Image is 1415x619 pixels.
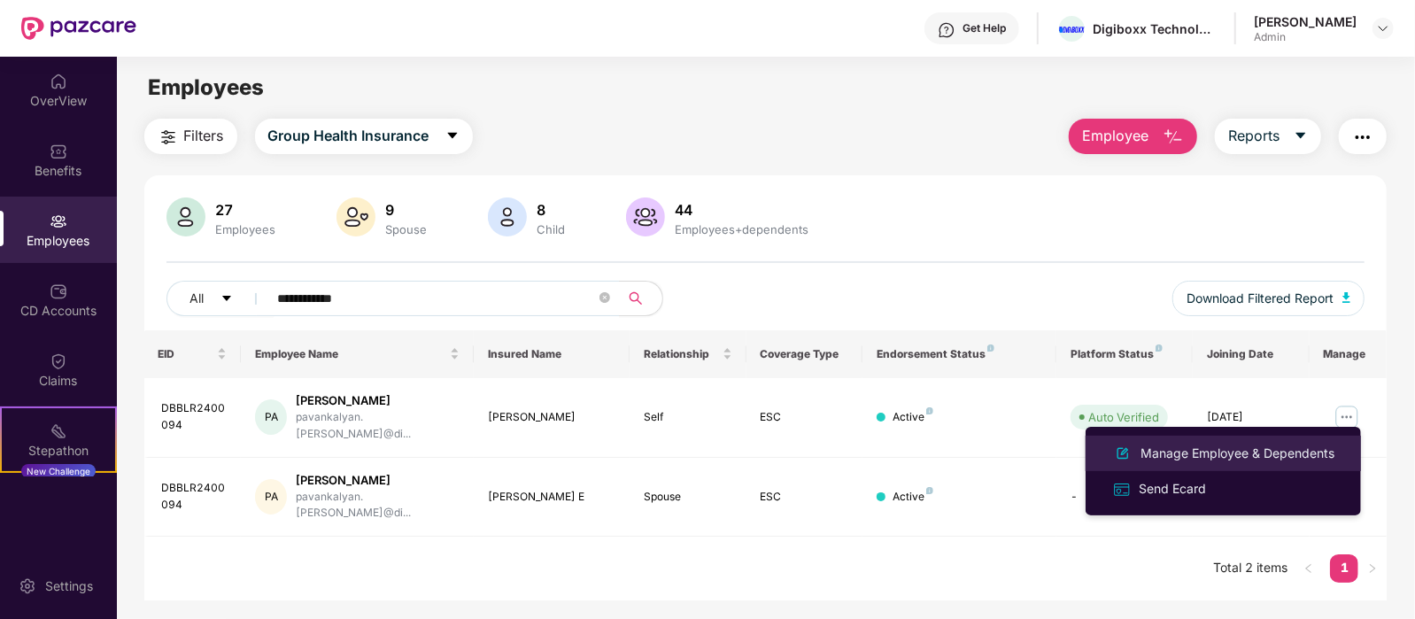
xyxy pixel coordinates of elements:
img: svg+xml;base64,PHN2ZyBpZD0iRW1wbG95ZWVzIiB4bWxucz0iaHR0cDovL3d3dy53My5vcmcvMjAwMC9zdmciIHdpZHRoPS... [50,213,67,230]
img: svg+xml;base64,PHN2ZyBpZD0iSG9tZSIgeG1sbnM9Imh0dHA6Ly93d3cudzMub3JnLzIwMDAvc3ZnIiB3aWR0aD0iMjAiIG... [50,73,67,90]
img: svg+xml;base64,PHN2ZyBpZD0iQ0RfQWNjb3VudHMiIGRhdGEtbmFtZT0iQ0QgQWNjb3VudHMiIHhtbG5zPSJodHRwOi8vd3... [50,282,67,300]
button: Download Filtered Report [1172,281,1365,316]
a: 1 [1330,554,1358,581]
img: svg+xml;base64,PHN2ZyBpZD0iSGVscC0zMngzMiIgeG1sbnM9Imh0dHA6Ly93d3cudzMub3JnLzIwMDAvc3ZnIiB3aWR0aD... [938,21,955,39]
div: Self [644,409,732,426]
img: New Pazcare Logo [21,17,136,40]
span: caret-down [1294,128,1308,144]
li: Total 2 items [1213,554,1287,583]
div: Spouse [383,222,431,236]
li: Next Page [1358,554,1387,583]
div: DBBLR2400094 [162,400,228,434]
span: Download Filtered Report [1187,289,1334,308]
th: Employee Name [241,330,474,378]
th: EID [144,330,242,378]
img: DiGiBoXX_Logo_Blue-01.png [1059,27,1085,33]
div: [PERSON_NAME] E [488,489,615,506]
span: close-circle [599,290,610,307]
div: ESC [761,489,849,506]
div: PA [255,399,287,435]
img: svg+xml;base64,PHN2ZyB4bWxucz0iaHR0cDovL3d3dy53My5vcmcvMjAwMC9zdmciIHdpZHRoPSI4IiBoZWlnaHQ9IjgiIH... [1156,344,1163,352]
span: caret-down [220,292,233,306]
span: EID [159,347,214,361]
div: Get Help [963,21,1006,35]
div: 27 [213,201,280,219]
img: svg+xml;base64,PHN2ZyB4bWxucz0iaHR0cDovL3d3dy53My5vcmcvMjAwMC9zdmciIHhtbG5zOnhsaW5rPSJodHRwOi8vd3... [1342,292,1351,303]
img: svg+xml;base64,PHN2ZyBpZD0iQmVuZWZpdHMiIHhtbG5zPSJodHRwOi8vd3d3LnczLm9yZy8yMDAwL3N2ZyIgd2lkdGg9Ij... [50,143,67,160]
span: close-circle [599,292,610,303]
button: Employee [1069,119,1197,154]
div: Auto Verified [1088,408,1159,426]
img: svg+xml;base64,PHN2ZyB4bWxucz0iaHR0cDovL3d3dy53My5vcmcvMjAwMC9zdmciIHhtbG5zOnhsaW5rPSJodHRwOi8vd3... [166,197,205,236]
span: Employees [148,74,264,100]
li: Previous Page [1295,554,1323,583]
div: Endorsement Status [877,347,1042,361]
img: manageButton [1333,403,1361,431]
span: search [619,291,653,306]
button: Group Health Insurancecaret-down [255,119,473,154]
div: Digiboxx Technologies And Digital India Private Limited [1093,20,1217,37]
div: [PERSON_NAME] [1254,13,1357,30]
span: Relationship [644,347,719,361]
span: right [1367,563,1378,574]
span: Reports [1228,125,1280,147]
img: svg+xml;base64,PHN2ZyBpZD0iQ2xhaW0iIHhtbG5zPSJodHRwOi8vd3d3LnczLm9yZy8yMDAwL3N2ZyIgd2lkdGg9IjIwIi... [50,352,67,370]
img: svg+xml;base64,PHN2ZyB4bWxucz0iaHR0cDovL3d3dy53My5vcmcvMjAwMC9zdmciIHhtbG5zOnhsaW5rPSJodHRwOi8vd3... [1112,443,1133,464]
span: All [190,289,205,308]
img: svg+xml;base64,PHN2ZyB4bWxucz0iaHR0cDovL3d3dy53My5vcmcvMjAwMC9zdmciIHdpZHRoPSIyNCIgaGVpZ2h0PSIyNC... [1352,127,1373,148]
div: [DATE] [1207,409,1295,426]
div: Spouse [644,489,732,506]
img: svg+xml;base64,PHN2ZyB4bWxucz0iaHR0cDovL3d3dy53My5vcmcvMjAwMC9zdmciIHhtbG5zOnhsaW5rPSJodHRwOi8vd3... [626,197,665,236]
td: - [1056,458,1193,538]
div: Active [893,409,933,426]
span: Employee [1082,125,1148,147]
li: 1 [1330,554,1358,583]
span: Group Health Insurance [268,125,429,147]
img: svg+xml;base64,PHN2ZyB4bWxucz0iaHR0cDovL3d3dy53My5vcmcvMjAwMC9zdmciIHhtbG5zOnhsaW5rPSJodHRwOi8vd3... [336,197,375,236]
button: search [619,281,663,316]
th: Relationship [630,330,746,378]
img: svg+xml;base64,PHN2ZyB4bWxucz0iaHR0cDovL3d3dy53My5vcmcvMjAwMC9zdmciIHdpZHRoPSI4IiBoZWlnaHQ9IjgiIH... [987,344,994,352]
div: Employees+dependents [672,222,813,236]
div: New Challenge [21,464,96,478]
img: svg+xml;base64,PHN2ZyB4bWxucz0iaHR0cDovL3d3dy53My5vcmcvMjAwMC9zdmciIHdpZHRoPSI4IiBoZWlnaHQ9IjgiIH... [926,487,933,494]
div: PA [255,479,287,515]
button: right [1358,554,1387,583]
img: svg+xml;base64,PHN2ZyB4bWxucz0iaHR0cDovL3d3dy53My5vcmcvMjAwMC9zdmciIHdpZHRoPSIxNiIgaGVpZ2h0PSIxNi... [1112,480,1132,499]
img: svg+xml;base64,PHN2ZyB4bWxucz0iaHR0cDovL3d3dy53My5vcmcvMjAwMC9zdmciIHdpZHRoPSIyNCIgaGVpZ2h0PSIyNC... [158,127,179,148]
button: Reportscaret-down [1215,119,1321,154]
div: 44 [672,201,813,219]
span: caret-down [445,128,460,144]
div: [PERSON_NAME] [488,409,615,426]
img: svg+xml;base64,PHN2ZyBpZD0iU2V0dGluZy0yMHgyMCIgeG1sbnM9Imh0dHA6Ly93d3cudzMub3JnLzIwMDAvc3ZnIiB3aW... [19,577,36,595]
th: Manage [1310,330,1388,378]
div: ESC [761,409,849,426]
span: Employee Name [255,347,446,361]
div: [PERSON_NAME] [296,392,460,409]
span: Filters [184,125,224,147]
div: Send Ecard [1135,479,1210,499]
div: DBBLR2400094 [162,480,228,514]
div: Platform Status [1071,347,1179,361]
div: 9 [383,201,431,219]
th: Insured Name [474,330,629,378]
button: Allcaret-down [166,281,274,316]
div: 8 [534,201,569,219]
img: svg+xml;base64,PHN2ZyB4bWxucz0iaHR0cDovL3d3dy53My5vcmcvMjAwMC9zdmciIHhtbG5zOnhsaW5rPSJodHRwOi8vd3... [1163,127,1184,148]
img: svg+xml;base64,PHN2ZyB4bWxucz0iaHR0cDovL3d3dy53My5vcmcvMjAwMC9zdmciIHdpZHRoPSIyMSIgaGVpZ2h0PSIyMC... [50,422,67,440]
div: pavankalyan.[PERSON_NAME]@di... [296,489,460,522]
img: svg+xml;base64,PHN2ZyB4bWxucz0iaHR0cDovL3d3dy53My5vcmcvMjAwMC9zdmciIHhtbG5zOnhsaW5rPSJodHRwOi8vd3... [488,197,527,236]
div: Employees [213,222,280,236]
img: svg+xml;base64,PHN2ZyBpZD0iRHJvcGRvd24tMzJ4MzIiIHhtbG5zPSJodHRwOi8vd3d3LnczLm9yZy8yMDAwL3N2ZyIgd2... [1376,21,1390,35]
th: Coverage Type [746,330,863,378]
div: Stepathon [2,442,115,460]
button: left [1295,554,1323,583]
button: Filters [144,119,237,154]
div: [PERSON_NAME] [296,472,460,489]
div: Settings [40,577,98,595]
div: Active [893,489,933,506]
div: Manage Employee & Dependents [1137,444,1338,463]
div: Child [534,222,569,236]
span: left [1303,563,1314,574]
div: Admin [1254,30,1357,44]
